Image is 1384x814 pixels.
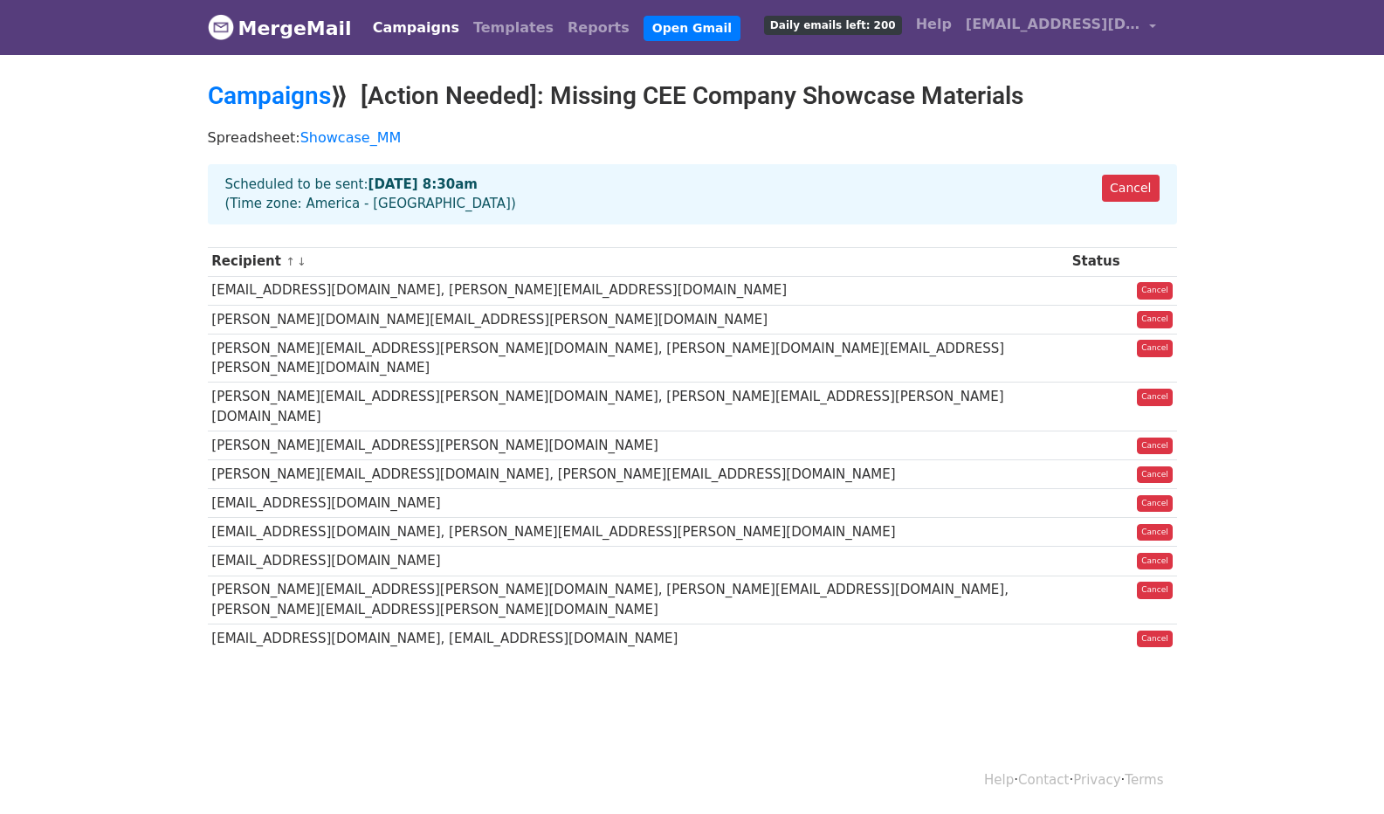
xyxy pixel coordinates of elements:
[297,255,306,268] a: ↓
[966,14,1140,35] span: [EMAIL_ADDRESS][DOMAIN_NAME]
[368,176,478,192] strong: [DATE] 8:30am
[1102,175,1159,202] a: Cancel
[208,128,1177,147] p: Spreadsheet:
[208,334,1068,383] td: [PERSON_NAME][EMAIL_ADDRESS][PERSON_NAME][DOMAIN_NAME], [PERSON_NAME][DOMAIN_NAME][EMAIL_ADDRESS]...
[208,576,1068,624] td: [PERSON_NAME][EMAIL_ADDRESS][PERSON_NAME][DOMAIN_NAME], [PERSON_NAME][EMAIL_ADDRESS][DOMAIN_NAME]...
[1137,282,1173,300] a: Cancel
[208,14,234,40] img: MergeMail logo
[208,81,1177,111] h2: ⟫ [Action Needed]: Missing CEE Company Showcase Materials
[644,16,740,41] a: Open Gmail
[1137,438,1173,455] a: Cancel
[959,7,1163,48] a: [EMAIL_ADDRESS][DOMAIN_NAME]
[561,10,637,45] a: Reports
[208,624,1068,653] td: [EMAIL_ADDRESS][DOMAIN_NAME], [EMAIL_ADDRESS][DOMAIN_NAME]
[757,7,909,42] a: Daily emails left: 200
[1125,772,1163,788] a: Terms
[366,10,466,45] a: Campaigns
[466,10,561,45] a: Templates
[208,305,1068,334] td: [PERSON_NAME][DOMAIN_NAME][EMAIL_ADDRESS][PERSON_NAME][DOMAIN_NAME]
[1137,389,1173,406] a: Cancel
[208,547,1068,576] td: [EMAIL_ADDRESS][DOMAIN_NAME]
[208,10,352,46] a: MergeMail
[1068,247,1124,276] th: Status
[208,489,1068,518] td: [EMAIL_ADDRESS][DOMAIN_NAME]
[1073,772,1120,788] a: Privacy
[208,460,1068,489] td: [PERSON_NAME][EMAIL_ADDRESS][DOMAIN_NAME], [PERSON_NAME][EMAIL_ADDRESS][DOMAIN_NAME]
[300,129,402,146] a: Showcase_MM
[208,431,1068,460] td: [PERSON_NAME][EMAIL_ADDRESS][PERSON_NAME][DOMAIN_NAME]
[1018,772,1069,788] a: Contact
[208,276,1068,305] td: [EMAIL_ADDRESS][DOMAIN_NAME], [PERSON_NAME][EMAIL_ADDRESS][DOMAIN_NAME]
[1137,524,1173,542] a: Cancel
[208,81,331,110] a: Campaigns
[1137,495,1173,513] a: Cancel
[1137,340,1173,357] a: Cancel
[286,255,295,268] a: ↑
[984,772,1014,788] a: Help
[208,383,1068,431] td: [PERSON_NAME][EMAIL_ADDRESS][PERSON_NAME][DOMAIN_NAME], [PERSON_NAME][EMAIL_ADDRESS][PERSON_NAME]...
[1137,631,1173,648] a: Cancel
[1137,311,1173,328] a: Cancel
[208,518,1068,547] td: [EMAIL_ADDRESS][DOMAIN_NAME], [PERSON_NAME][EMAIL_ADDRESS][PERSON_NAME][DOMAIN_NAME]
[208,164,1177,224] div: Scheduled to be sent: (Time zone: America - [GEOGRAPHIC_DATA])
[1137,582,1173,599] a: Cancel
[208,247,1068,276] th: Recipient
[909,7,959,42] a: Help
[1137,553,1173,570] a: Cancel
[764,16,902,35] span: Daily emails left: 200
[1137,466,1173,484] a: Cancel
